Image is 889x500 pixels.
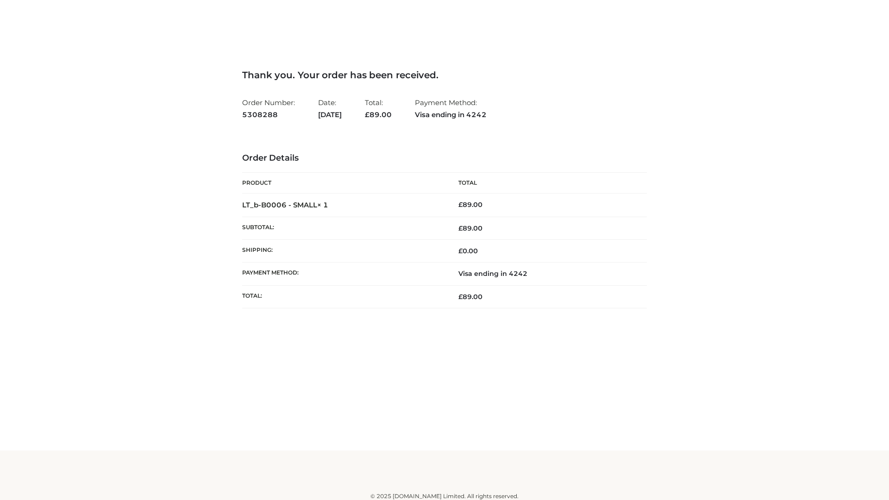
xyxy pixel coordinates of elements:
span: £ [458,247,463,255]
bdi: 0.00 [458,247,478,255]
h3: Thank you. Your order has been received. [242,69,647,81]
span: £ [458,224,463,232]
th: Shipping: [242,240,444,262]
td: Visa ending in 4242 [444,262,647,285]
span: £ [365,110,369,119]
th: Total: [242,285,444,308]
span: £ [458,293,463,301]
span: 89.00 [365,110,392,119]
bdi: 89.00 [458,200,482,209]
strong: LT_b-B0006 - SMALL [242,200,328,209]
th: Subtotal: [242,217,444,239]
strong: × 1 [317,200,328,209]
strong: [DATE] [318,109,342,121]
li: Total: [365,94,392,123]
strong: 5308288 [242,109,295,121]
th: Payment method: [242,262,444,285]
h3: Order Details [242,153,647,163]
span: 89.00 [458,293,482,301]
li: Payment Method: [415,94,487,123]
th: Total [444,173,647,194]
li: Order Number: [242,94,295,123]
span: £ [458,200,463,209]
th: Product [242,173,444,194]
strong: Visa ending in 4242 [415,109,487,121]
li: Date: [318,94,342,123]
span: 89.00 [458,224,482,232]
